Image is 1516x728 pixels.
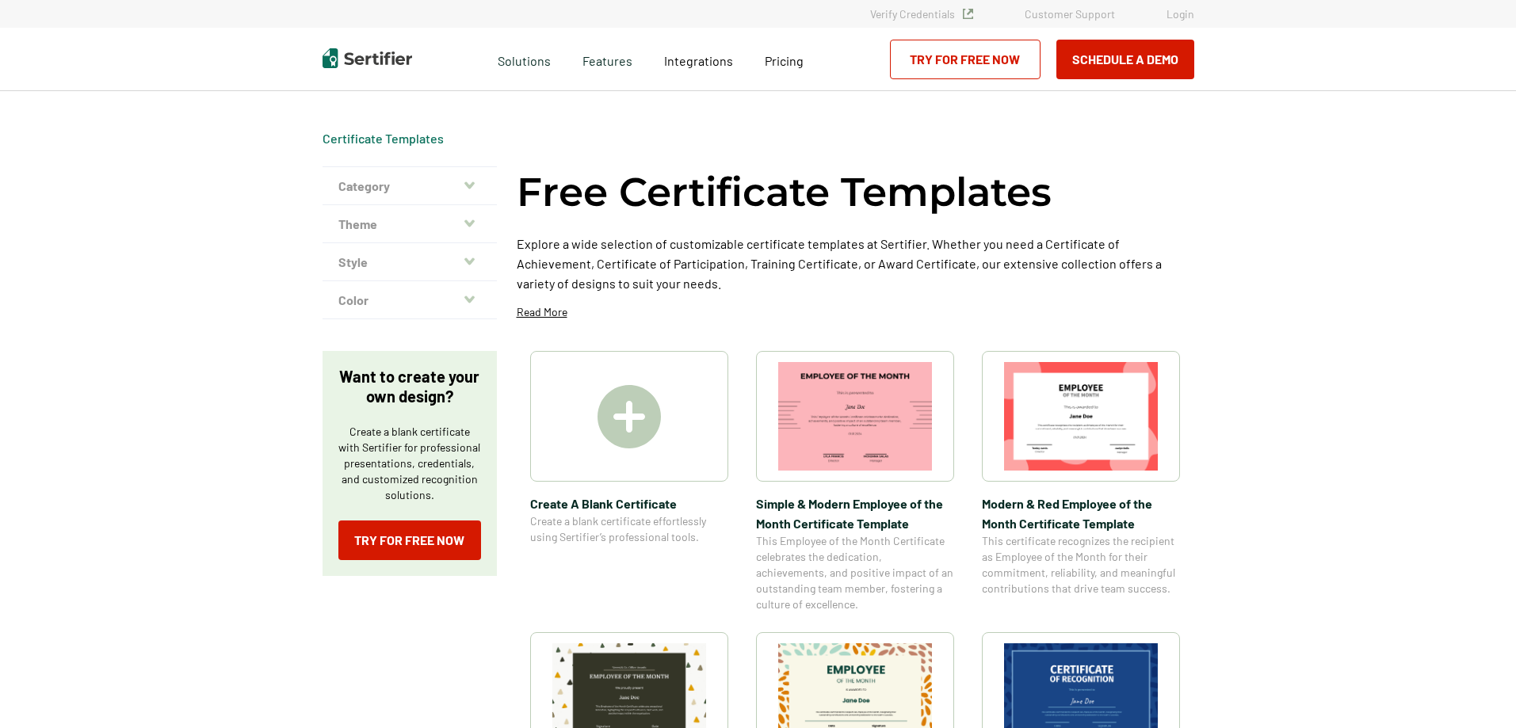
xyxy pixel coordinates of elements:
a: Login [1167,7,1194,21]
a: Pricing [765,49,804,69]
span: This Employee of the Month Certificate celebrates the dedication, achievements, and positive impa... [756,533,954,612]
button: Color [323,281,497,319]
a: Verify Credentials [870,7,973,21]
button: Style [323,243,497,281]
img: Sertifier | Digital Credentialing Platform [323,48,412,68]
p: Read More [517,304,567,320]
button: Theme [323,205,497,243]
p: Explore a wide selection of customizable certificate templates at Sertifier. Whether you need a C... [517,234,1194,293]
p: Create a blank certificate with Sertifier for professional presentations, credentials, and custom... [338,424,481,503]
a: Try for Free Now [890,40,1041,79]
a: Certificate Templates [323,131,444,146]
div: Breadcrumb [323,131,444,147]
h1: Free Certificate Templates [517,166,1052,218]
img: Create A Blank Certificate [598,385,661,448]
span: Modern & Red Employee of the Month Certificate Template [982,494,1180,533]
span: Features [582,49,632,69]
span: Solutions [498,49,551,69]
a: Integrations [664,49,733,69]
a: Modern & Red Employee of the Month Certificate TemplateModern & Red Employee of the Month Certifi... [982,351,1180,612]
span: Create A Blank Certificate [530,494,728,513]
a: Simple & Modern Employee of the Month Certificate TemplateSimple & Modern Employee of the Month C... [756,351,954,612]
span: Create a blank certificate effortlessly using Sertifier’s professional tools. [530,513,728,545]
span: Pricing [765,53,804,68]
img: Modern & Red Employee of the Month Certificate Template [1004,362,1158,471]
span: This certificate recognizes the recipient as Employee of the Month for their commitment, reliabil... [982,533,1180,597]
img: Verified [963,9,973,19]
a: Customer Support [1025,7,1115,21]
p: Want to create your own design? [338,367,481,406]
button: Category [323,167,497,205]
span: Integrations [664,53,733,68]
span: Simple & Modern Employee of the Month Certificate Template [756,494,954,533]
a: Try for Free Now [338,520,481,560]
img: Simple & Modern Employee of the Month Certificate Template [778,362,932,471]
span: Certificate Templates [323,131,444,147]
